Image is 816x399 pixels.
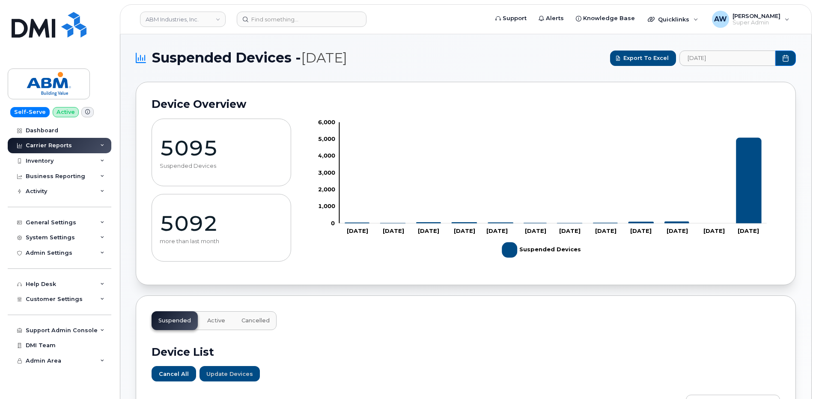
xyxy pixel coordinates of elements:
tspan: 3,000 [318,169,335,176]
span: Cancelled [241,317,270,324]
tspan: [DATE] [347,227,368,234]
input: archived_billing_data [679,51,775,66]
tspan: 6,000 [318,119,335,125]
tspan: [DATE] [595,227,616,234]
tspan: [DATE] [703,227,725,234]
g: Suspended Devices [345,138,762,223]
tspan: [DATE] [631,227,652,234]
p: Suspended Devices [160,163,283,170]
g: Legend [502,239,581,261]
button: Cancel All [152,366,196,381]
button: Export to Excel [610,51,676,66]
tspan: [DATE] [486,227,508,234]
button: Choose Date [775,51,796,66]
h2: Device Overview [152,98,780,110]
tspan: 2,000 [318,186,335,193]
g: Suspended Devices [502,239,581,261]
tspan: 1,000 [318,202,335,209]
tspan: [DATE] [418,227,440,234]
tspan: [DATE] [667,227,688,234]
p: 5095 [160,135,283,161]
span: Suspended Devices - [152,50,347,66]
span: [DATE] [301,50,347,66]
tspan: [DATE] [738,227,759,234]
button: Update Devices [200,366,260,381]
span: Cancel All [159,370,189,378]
tspan: 4,000 [318,152,335,159]
span: Export to Excel [623,54,669,62]
p: 5092 [160,211,283,236]
tspan: 0 [331,220,335,226]
g: Chart [318,119,767,261]
tspan: [DATE] [454,227,475,234]
tspan: [DATE] [525,227,546,234]
tspan: [DATE] [383,227,404,234]
tspan: 5,000 [318,135,335,142]
span: Active [207,317,225,324]
tspan: [DATE] [560,227,581,234]
p: more than last month [160,238,283,245]
span: Update Devices [206,370,253,378]
h2: Device List [152,345,780,358]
